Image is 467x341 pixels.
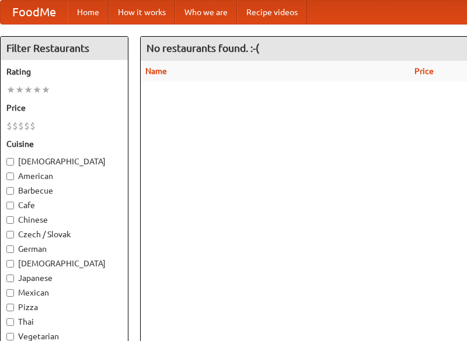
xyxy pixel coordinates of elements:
input: Thai [6,318,14,326]
a: Price [414,66,434,76]
a: Name [145,66,167,76]
input: Chinese [6,216,14,224]
input: Pizza [6,304,14,311]
input: Czech / Slovak [6,231,14,238]
a: Home [68,1,109,24]
label: Thai [6,316,122,328]
input: Mexican [6,289,14,297]
li: ★ [41,83,50,96]
input: Cafe [6,202,14,209]
input: [DEMOGRAPHIC_DATA] [6,260,14,268]
label: Czech / Slovak [6,228,122,240]
li: $ [6,119,12,132]
input: Barbecue [6,187,14,195]
input: German [6,245,14,253]
input: [DEMOGRAPHIC_DATA] [6,158,14,166]
label: Chinese [6,214,122,226]
h4: Filter Restaurants [1,37,128,60]
li: $ [30,119,36,132]
input: Japanese [6,275,14,282]
a: Recipe videos [237,1,307,24]
label: [DEMOGRAPHIC_DATA] [6,258,122,269]
label: Japanese [6,272,122,284]
a: How it works [109,1,175,24]
input: American [6,173,14,180]
label: [DEMOGRAPHIC_DATA] [6,156,122,167]
li: ★ [33,83,41,96]
label: Pizza [6,301,122,313]
li: $ [12,119,18,132]
li: ★ [6,83,15,96]
h5: Price [6,102,122,114]
a: FoodMe [1,1,68,24]
li: ★ [24,83,33,96]
input: Vegetarian [6,333,14,340]
label: American [6,170,122,182]
label: German [6,243,122,255]
li: $ [18,119,24,132]
label: Mexican [6,287,122,298]
a: Who we are [175,1,237,24]
h5: Rating [6,66,122,78]
label: Barbecue [6,185,122,196]
li: ★ [15,83,24,96]
ng-pluralize: No restaurants found. :-( [147,43,259,54]
h5: Cuisine [6,138,122,150]
li: $ [24,119,30,132]
label: Cafe [6,199,122,211]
